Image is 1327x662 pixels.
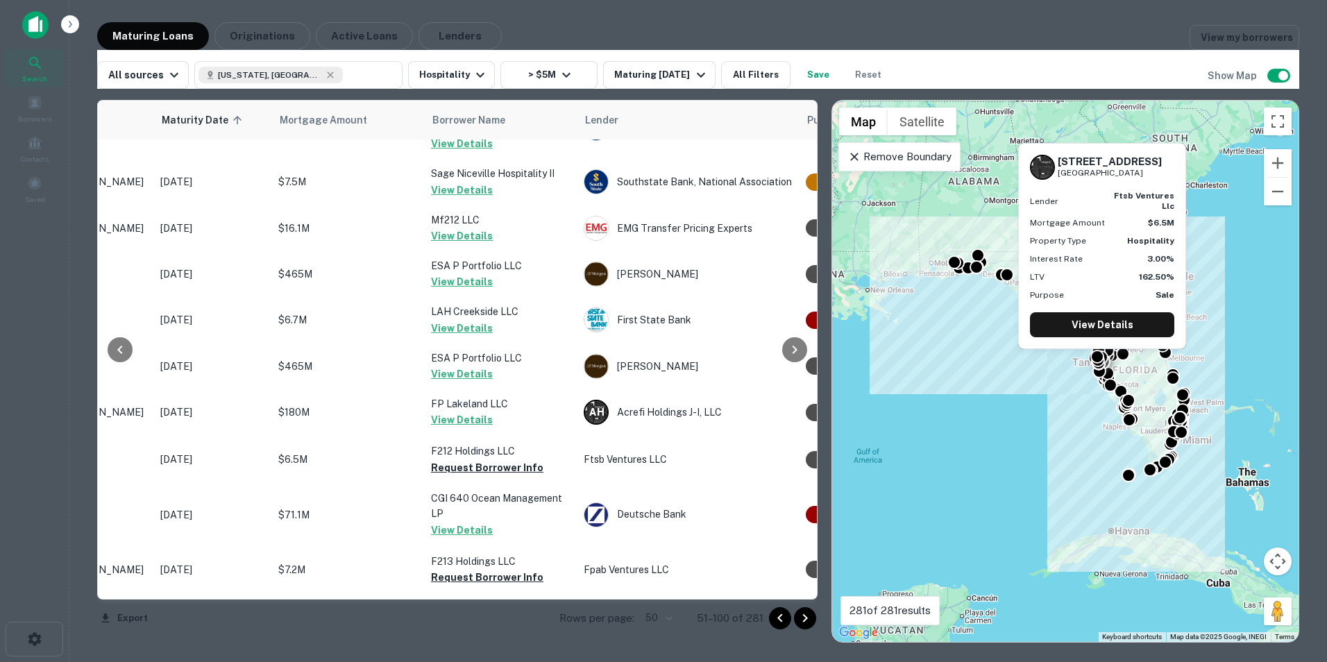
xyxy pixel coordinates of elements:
[18,113,51,124] span: Borrowers
[278,266,417,282] p: $465M
[431,396,570,411] p: FP Lakeland LLC
[846,61,890,89] button: Reset
[431,569,543,586] button: Request Borrower Info
[1156,290,1174,300] strong: Sale
[794,607,816,629] button: Go to next page
[1264,178,1292,205] button: Zoom out
[431,273,493,290] button: View Details
[721,61,791,89] button: All Filters
[419,22,502,50] button: Lenders
[278,312,417,328] p: $6.7M
[160,562,264,577] p: [DATE]
[836,624,881,642] a: Open this area in Google Maps (opens a new window)
[431,182,493,198] button: View Details
[278,405,417,420] p: $180M
[218,69,322,81] span: [US_STATE], [GEOGRAPHIC_DATA]
[431,366,493,382] button: View Details
[584,355,608,378] img: picture
[431,166,570,181] p: Sage Niceville Hospitality II
[584,216,792,241] div: EMG Transfer Pricing Experts
[431,522,493,538] button: View Details
[584,169,792,194] div: Southstate Bank, National Association
[1058,167,1162,180] p: [GEOGRAPHIC_DATA]
[162,112,246,128] span: Maturity Date
[1139,272,1174,282] strong: 162.50%
[1264,149,1292,177] button: Zoom in
[22,73,47,84] span: Search
[1127,236,1174,246] strong: Hospitality
[584,400,792,425] div: Acrefi Holdings J-i, LLC
[839,108,888,135] button: Show street map
[1275,633,1294,640] a: Terms (opens in new tab)
[559,610,634,627] p: Rows per page:
[1208,68,1259,83] h6: Show Map
[1030,235,1086,247] p: Property Type
[888,108,956,135] button: Show satellite imagery
[1264,108,1292,135] button: Toggle fullscreen view
[431,304,570,319] p: LAH Creekside LLC
[1058,155,1162,168] h6: [STREET_ADDRESS]
[584,503,608,527] img: picture
[278,359,417,374] p: $465M
[1148,218,1174,228] strong: $6.5M
[1114,191,1174,210] strong: ftsb ventures llc
[278,174,417,189] p: $7.5M
[278,221,417,236] p: $16.1M
[1258,507,1327,573] iframe: Chat Widget
[160,405,264,420] p: [DATE]
[1030,217,1105,229] p: Mortgage Amount
[584,307,792,332] div: First State Bank
[408,61,495,89] button: Hospitality
[697,610,763,627] p: 51–100 of 281
[1030,195,1058,207] p: Lender
[97,22,209,50] button: Maturing Loans
[584,502,792,527] div: Deutsche Bank
[585,112,618,128] span: Lender
[1030,312,1174,337] a: View Details
[278,452,417,467] p: $6.5M
[1264,597,1292,625] button: Drag Pegman onto the map to open Street View
[278,507,417,523] p: $71.1M
[850,602,931,619] p: 281 of 281 results
[108,67,183,83] div: All sources
[431,320,493,337] button: View Details
[584,262,792,287] div: [PERSON_NAME]
[431,350,570,366] p: ESA P Portfolio LLC
[160,312,264,328] p: [DATE]
[500,61,598,89] button: > $5M
[431,411,493,428] button: View Details
[278,562,417,577] p: $7.2M
[589,405,604,420] p: A H
[160,359,264,374] p: [DATE]
[1147,254,1174,264] strong: 3.00%
[836,624,881,642] img: Google
[1170,633,1267,640] span: Map data ©2025 Google, INEGI
[1030,271,1045,283] p: LTV
[431,491,570,521] p: CGI 640 Ocean Management LP
[160,266,264,282] p: [DATE]
[614,67,709,83] div: Maturing [DATE]
[584,452,792,467] p: Ftsb Ventures LLC
[584,562,792,577] p: Fpab Ventures LLC
[160,174,264,189] p: [DATE]
[316,22,413,50] button: Active Loans
[431,228,493,244] button: View Details
[796,61,840,89] button: Save your search to get updates of matches that match your search criteria.
[584,217,608,240] img: picture
[584,308,608,332] img: picture
[280,112,385,128] span: Mortgage Amount
[22,11,49,39] img: capitalize-icon.png
[1030,253,1083,265] p: Interest Rate
[431,459,543,476] button: Request Borrower Info
[584,354,792,379] div: [PERSON_NAME]
[160,507,264,523] p: [DATE]
[214,22,310,50] button: Originations
[431,443,570,459] p: F212 Holdings LLC
[1030,289,1064,301] p: Purpose
[1102,632,1162,642] button: Keyboard shortcuts
[584,262,608,286] img: picture
[432,112,505,128] span: Borrower Name
[640,608,675,628] div: 50
[1190,25,1299,50] a: View my borrowers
